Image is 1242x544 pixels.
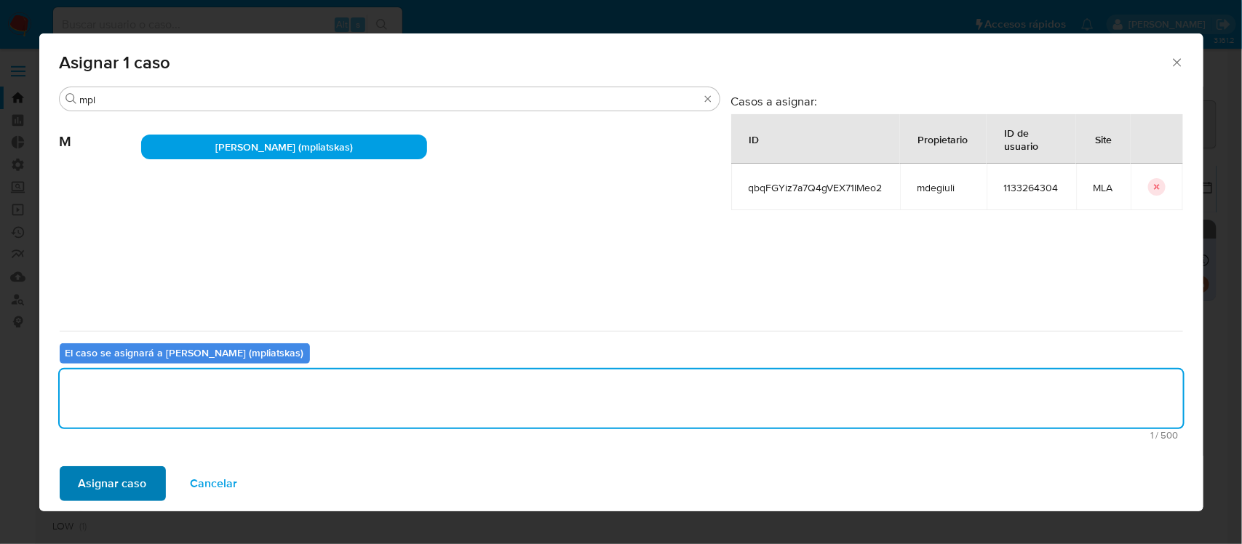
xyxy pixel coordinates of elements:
span: M [60,111,141,151]
span: MLA [1094,181,1113,194]
h3: Casos a asignar: [731,94,1183,108]
div: [PERSON_NAME] (mpliatskas) [141,135,428,159]
div: ID [732,121,777,156]
button: Asignar caso [60,466,166,501]
span: 1133264304 [1004,181,1059,194]
span: Cancelar [191,468,238,500]
button: Borrar [702,93,714,105]
button: icon-button [1148,178,1166,196]
button: Cerrar ventana [1170,55,1183,68]
button: Buscar [65,93,77,105]
div: Propietario [901,121,986,156]
input: Buscar analista [80,93,699,106]
div: Site [1078,121,1130,156]
div: assign-modal [39,33,1203,511]
span: qbqFGYiz7a7Q4gVEX71IMeo2 [749,181,883,194]
span: [PERSON_NAME] (mpliatskas) [215,140,353,154]
span: mdegiuli [917,181,969,194]
b: El caso se asignará a [PERSON_NAME] (mpliatskas) [65,345,304,360]
span: Máximo 500 caracteres [64,431,1179,440]
button: Cancelar [172,466,257,501]
span: Asignar 1 caso [60,54,1171,71]
span: Asignar caso [79,468,147,500]
div: ID de usuario [987,115,1075,163]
